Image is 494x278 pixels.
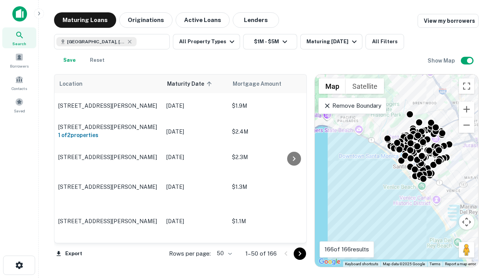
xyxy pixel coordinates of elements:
th: Maturity Date [162,75,228,93]
a: Report a map error [445,262,476,266]
p: [STREET_ADDRESS][PERSON_NAME] [58,124,159,131]
span: Maturity Date [167,79,214,88]
span: [GEOGRAPHIC_DATA], [GEOGRAPHIC_DATA], [GEOGRAPHIC_DATA] [67,38,125,45]
button: Show street map [319,78,346,94]
button: Maturing [DATE] [300,34,362,49]
p: $2.4M [232,127,309,136]
a: Contacts [2,72,36,93]
span: Mortgage Amount [233,79,291,88]
p: $1.9M [232,102,309,110]
button: Lenders [233,12,279,28]
p: $2.3M [232,153,309,161]
p: [DATE] [166,217,224,225]
button: Toggle fullscreen view [459,78,474,94]
h6: Show Map [428,56,456,65]
span: Map data ©2025 Google [383,262,425,266]
span: Search [12,41,26,47]
h6: 1 of 2 properties [58,131,159,139]
a: Open this area in Google Maps (opens a new window) [317,257,342,267]
button: Go to next page [294,247,306,260]
button: $1M - $5M [243,34,297,49]
button: Reset [85,53,110,68]
button: Active Loans [176,12,230,28]
iframe: Chat Widget [455,216,494,253]
a: Search [2,27,36,48]
div: Maturing [DATE] [306,37,359,46]
span: Saved [14,108,25,114]
th: Location [54,75,162,93]
div: 0 0 [315,75,478,267]
p: [DATE] [166,102,224,110]
p: [STREET_ADDRESS][PERSON_NAME] [58,102,159,109]
p: [STREET_ADDRESS][PERSON_NAME] [58,154,159,161]
button: Keyboard shortcuts [345,261,378,267]
a: Terms [430,262,440,266]
button: All Filters [365,34,404,49]
p: Remove Boundary [323,101,381,110]
button: Originations [119,12,173,28]
p: [DATE] [166,183,224,191]
th: Mortgage Amount [228,75,313,93]
p: 1–50 of 166 [245,249,277,258]
button: Zoom out [459,117,474,133]
div: 50 [214,248,233,259]
p: [STREET_ADDRESS][PERSON_NAME] [58,183,159,190]
a: Borrowers [2,50,36,71]
p: [DATE] [166,127,224,136]
span: Location [59,79,83,88]
span: Borrowers [10,63,29,69]
a: Saved [2,95,36,115]
button: Map camera controls [459,214,474,230]
img: Google [317,257,342,267]
button: Show satellite imagery [346,78,384,94]
button: Maturing Loans [54,12,116,28]
p: $1.1M [232,217,309,225]
p: Rows per page: [169,249,211,258]
button: Save your search to get updates of matches that match your search criteria. [57,53,82,68]
p: [DATE] [166,153,224,161]
span: Contacts [12,85,27,92]
button: All Property Types [173,34,240,49]
button: Export [54,248,84,259]
p: [STREET_ADDRESS][PERSON_NAME] [58,218,159,225]
a: View my borrowers [418,14,479,28]
p: 166 of 166 results [325,245,369,254]
img: capitalize-icon.png [12,6,27,22]
button: Zoom in [459,102,474,117]
p: $1.3M [232,183,309,191]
